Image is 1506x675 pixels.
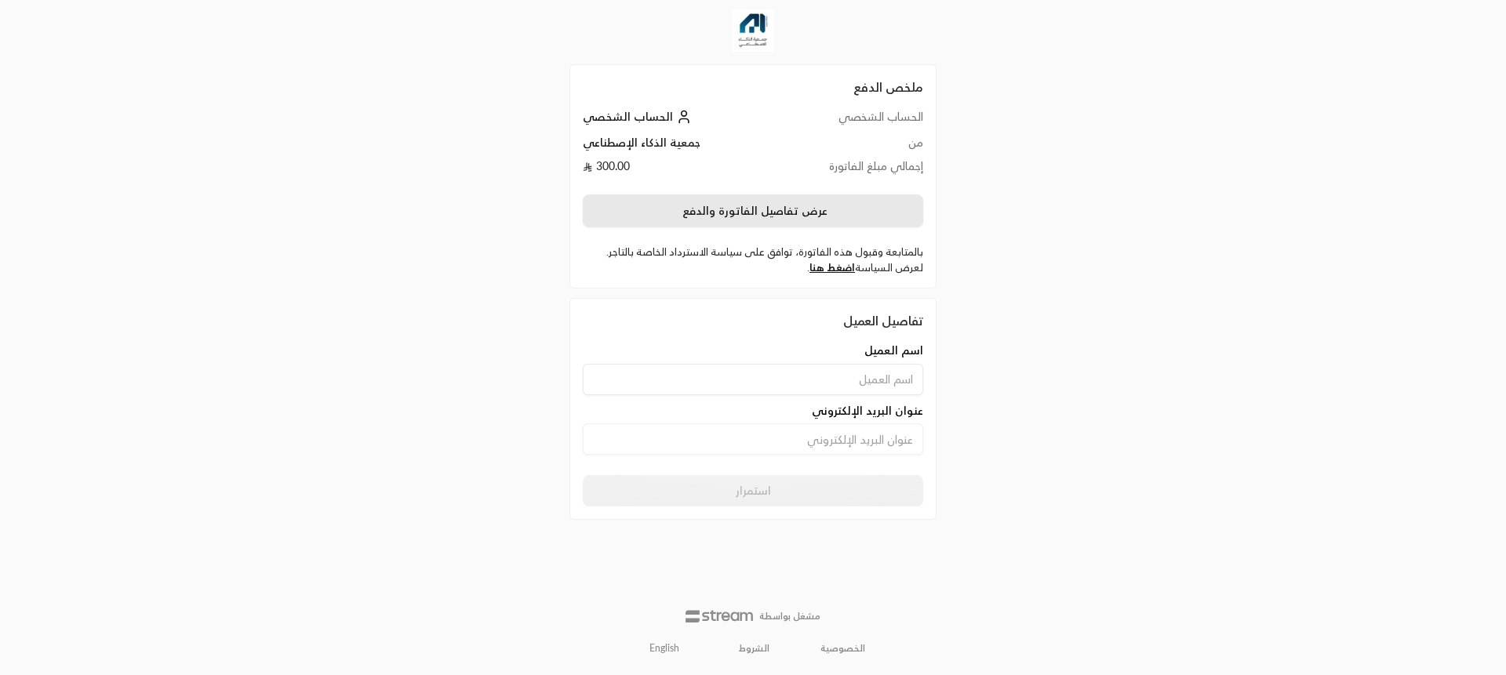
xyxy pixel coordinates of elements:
input: اسم العميل [583,364,923,395]
td: جمعية الذكاء الإصطناعي [583,135,772,158]
input: عنوان البريد الإلكتروني [583,423,923,455]
a: الحساب الشخصي [583,110,695,123]
a: الشروط [739,642,769,655]
span: اسم العميل [864,343,923,358]
td: إجمالي مبلغ الفاتورة [772,158,923,182]
a: English [641,634,688,662]
td: من [772,135,923,158]
td: 300.00 [583,158,772,182]
h2: ملخص الدفع [583,78,923,96]
span: الحساب الشخصي [583,110,673,123]
div: تفاصيل العميل [583,311,923,330]
td: الحساب الشخصي [772,109,923,135]
a: الخصوصية [820,642,865,655]
button: عرض تفاصيل الفاتورة والدفع [583,194,923,227]
label: بالمتابعة وقبول هذه الفاتورة، توافق على سياسة الاسترداد الخاصة بالتاجر. لعرض السياسة . [583,245,923,275]
p: مشغل بواسطة [759,610,820,622]
span: عنوان البريد الإلكتروني [812,403,923,419]
a: اضغط هنا [809,261,855,274]
img: Company Logo [732,9,774,52]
